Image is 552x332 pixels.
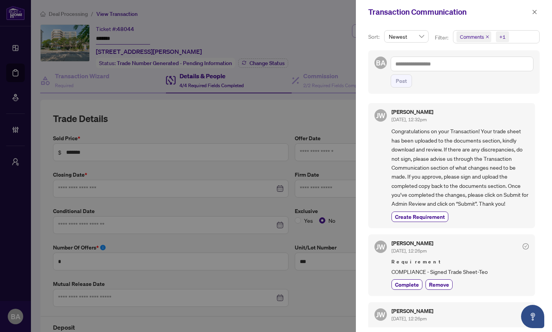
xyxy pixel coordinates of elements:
[368,6,530,18] div: Transaction Communication
[391,212,448,222] button: Create Requirement
[391,248,427,254] span: [DATE], 12:26pm
[368,33,381,41] p: Sort:
[391,267,529,276] span: COMPLIANCE - Signed Trade Sheet-Teo
[391,308,433,314] h5: [PERSON_NAME]
[391,109,433,115] h5: [PERSON_NAME]
[391,127,529,208] span: Congratulations on your Transaction! Your trade sheet has been uploaded to the documents section,...
[429,280,449,289] span: Remove
[435,33,449,42] p: Filter:
[521,305,544,328] button: Open asap
[391,258,529,266] span: Requirement
[391,316,427,322] span: [DATE], 12:26pm
[395,280,419,289] span: Complete
[485,35,489,39] span: close
[391,241,433,246] h5: [PERSON_NAME]
[456,31,491,42] span: Comments
[376,309,385,320] span: JW
[391,74,412,88] button: Post
[532,9,537,15] span: close
[426,279,453,290] button: Remove
[376,110,385,121] span: JW
[391,117,427,122] span: [DATE], 12:32pm
[395,213,445,221] span: Create Requirement
[499,33,506,41] div: +1
[389,31,424,42] span: Newest
[460,33,484,41] span: Comments
[391,279,422,290] button: Complete
[376,57,386,68] span: BA
[376,241,385,252] span: JW
[523,243,529,249] span: check-circle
